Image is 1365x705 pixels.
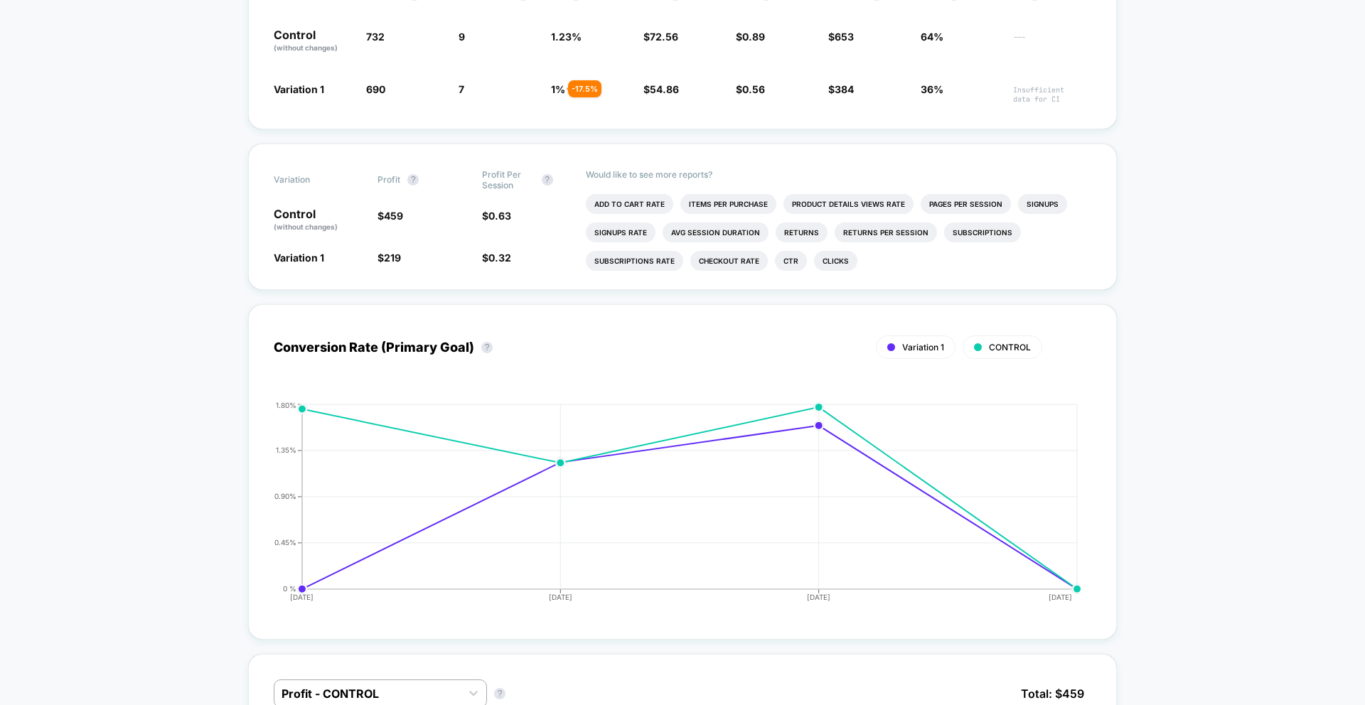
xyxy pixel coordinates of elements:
li: Signups Rate [586,222,655,242]
span: $ [828,83,854,95]
li: Signups [1018,194,1067,214]
span: 690 [366,83,385,95]
span: 54.86 [650,83,679,95]
tspan: 1.80% [276,400,296,409]
li: Ctr [775,251,807,271]
li: Subscriptions Rate [586,251,683,271]
span: 9 [459,31,465,43]
tspan: 0 % [283,584,296,593]
span: 36% [921,83,943,95]
span: 0.56 [742,83,765,95]
span: Variation 1 [902,342,944,352]
span: $ [378,252,401,264]
li: Clicks [814,251,857,271]
span: $ [643,31,678,43]
li: Subscriptions [944,222,1021,242]
tspan: 1.35% [276,446,296,454]
li: Returns [776,222,828,242]
span: $ [736,83,765,95]
span: Variation [274,169,352,190]
li: Avg Session Duration [663,222,769,242]
li: Returns Per Session [835,222,937,242]
button: ? [407,174,419,185]
p: Would like to see more reports? [586,169,1091,180]
button: ? [481,342,493,353]
span: $ [482,252,511,264]
span: (without changes) [274,43,338,52]
span: 1.23 % [551,31,582,43]
span: 219 [384,252,401,264]
p: Control [274,29,352,53]
tspan: 0.45% [274,538,296,547]
span: 1 % [551,83,565,95]
div: CONVERSION_RATE [259,401,1077,614]
span: $ [736,31,765,43]
tspan: [DATE] [549,593,572,601]
p: Control [274,208,363,232]
tspan: [DATE] [1049,593,1073,601]
li: Checkout Rate [690,251,768,271]
li: Items Per Purchase [680,194,776,214]
button: ? [494,688,505,699]
span: Insufficient data for CI [1013,85,1091,104]
div: - 17.5 % [568,80,601,97]
span: Variation 1 [274,83,324,95]
span: Profit Per Session [482,169,535,190]
span: (without changes) [274,222,338,231]
tspan: 0.90% [274,492,296,500]
span: 459 [384,210,403,222]
span: 384 [835,83,854,95]
li: Product Details Views Rate [783,194,914,214]
tspan: [DATE] [807,593,830,601]
span: Variation 1 [274,252,324,264]
li: Add To Cart Rate [586,194,673,214]
span: --- [1013,33,1091,53]
span: $ [482,210,511,222]
span: 732 [366,31,385,43]
span: 72.56 [650,31,678,43]
li: Pages Per Session [921,194,1011,214]
span: $ [643,83,679,95]
span: $ [828,31,854,43]
span: 64% [921,31,943,43]
span: 7 [459,83,464,95]
button: ? [542,174,553,185]
span: 653 [835,31,854,43]
span: Profit [378,174,400,185]
span: CONTROL [989,342,1031,352]
span: $ [378,210,403,222]
tspan: [DATE] [290,593,314,601]
span: 0.89 [742,31,765,43]
span: 0.63 [488,210,511,222]
span: 0.32 [488,252,511,264]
